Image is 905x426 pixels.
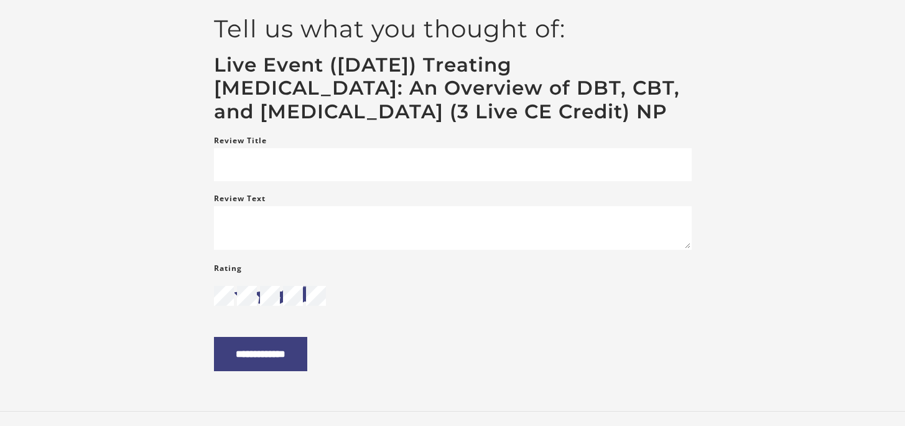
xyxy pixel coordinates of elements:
[237,286,257,306] input: 2
[234,286,254,306] i: star
[260,286,280,306] input: 3
[283,286,303,306] input: 4
[214,286,234,306] i: star
[214,133,267,148] label: Review Title
[214,14,692,44] h2: Tell us what you thought of:
[214,191,266,206] label: Review Text
[214,286,234,306] input: 1
[306,286,326,306] input: 5
[214,263,242,273] span: Rating
[214,54,692,124] h3: Live Event ([DATE]) Treating [MEDICAL_DATA]: An Overview of DBT, CBT, and [MEDICAL_DATA] (3 Live ...
[295,286,315,306] i: star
